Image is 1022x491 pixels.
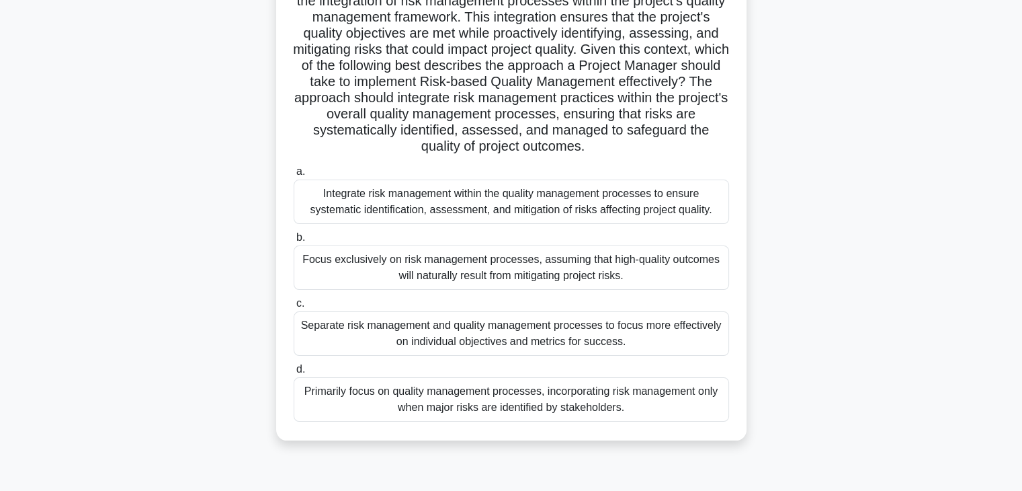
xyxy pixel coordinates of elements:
[294,311,729,356] div: Separate risk management and quality management processes to focus more effectively on individual...
[296,231,305,243] span: b.
[296,363,305,375] span: d.
[294,180,729,224] div: Integrate risk management within the quality management processes to ensure systematic identifica...
[296,165,305,177] span: a.
[294,377,729,422] div: Primarily focus on quality management processes, incorporating risk management only when major ri...
[296,297,304,309] span: c.
[294,245,729,290] div: Focus exclusively on risk management processes, assuming that high-quality outcomes will naturall...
